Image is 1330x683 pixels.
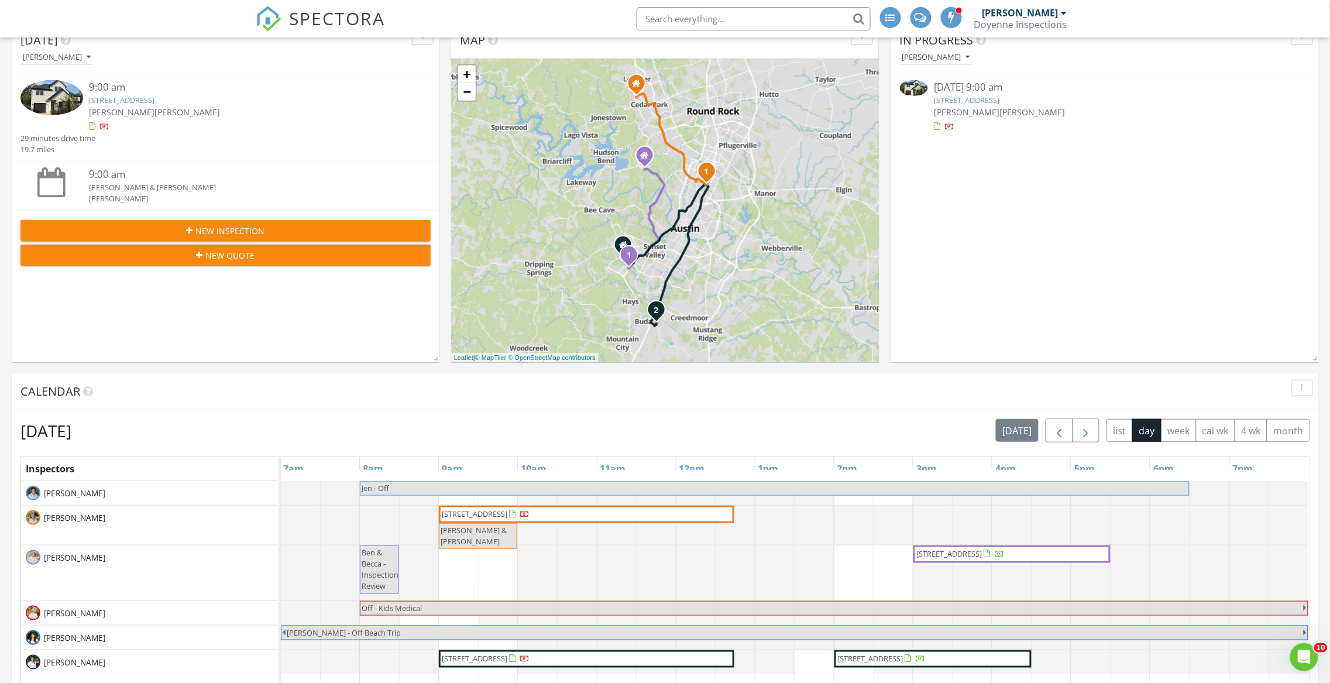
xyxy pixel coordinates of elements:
div: [PERSON_NAME] [23,53,91,61]
div: [PERSON_NAME] [89,193,397,204]
span: New Inspection [196,225,265,237]
img: image000001a.jpg [26,630,40,645]
span: Jen - Off [362,483,390,493]
span: [PERSON_NAME] [154,107,220,118]
button: Previous day [1046,418,1073,442]
span: Ben & Becca - Inspection Review [362,547,399,592]
span: Calendar [20,383,80,399]
img: img_9048.jpg [26,550,40,565]
span: [PERSON_NAME] [42,552,108,564]
a: © MapTiler [475,354,507,361]
button: New Inspection [20,220,431,241]
a: 12pm [676,459,708,478]
a: Leaflet [454,354,473,361]
span: New Quote [206,249,255,262]
a: 5pm [1071,459,1098,478]
button: [DATE] [996,419,1039,442]
img: img_2616.jpg [26,655,40,670]
a: 8am [360,459,386,478]
input: Search everything... [637,7,871,30]
div: 9:00 am [89,167,397,182]
div: 313 Hackberry Ln B, Austin, TX 78753 [707,171,714,178]
button: month [1267,419,1310,442]
div: 9:00 am [89,80,397,95]
span: [PERSON_NAME] - Off Beach Trip [287,627,401,638]
span: Off - Kids Medical [362,603,422,613]
img: The Best Home Inspection Software - Spectora [256,6,281,32]
span: [PERSON_NAME] [934,107,999,118]
span: [STREET_ADDRESS] [917,548,982,559]
button: [PERSON_NAME] [900,50,972,66]
i: 2 [654,307,659,315]
a: 6pm [1150,459,1177,478]
span: [STREET_ADDRESS] [442,653,508,664]
button: [PERSON_NAME] [20,50,93,66]
i: 1 [627,252,631,260]
span: [PERSON_NAME] [42,657,108,668]
span: [STREET_ADDRESS] [442,509,508,519]
div: [PERSON_NAME] [902,53,970,61]
button: 4 wk [1235,419,1267,442]
span: [PERSON_NAME] [42,488,108,499]
a: 4pm [992,459,1019,478]
a: 9:00 am [STREET_ADDRESS] [PERSON_NAME][PERSON_NAME] 29 minutes drive time 19.7 miles [20,80,431,155]
div: 29 minutes drive time [20,133,95,144]
a: 1pm [755,459,782,478]
div: [PERSON_NAME] & [PERSON_NAME] [89,182,397,193]
button: list [1106,419,1133,442]
div: | [451,353,599,363]
a: 10am [518,459,549,478]
button: week [1161,419,1197,442]
a: © OpenStreetMap contributors [508,354,596,361]
div: Doyenne Inspections [974,19,1067,30]
img: 9363341%2Fcover_photos%2FBwbDMKa5ebJTFADyYpdw%2Fsmall.jpg [20,80,83,115]
a: 11am [597,459,629,478]
a: Zoom out [458,83,476,101]
i: 1 [704,168,709,176]
a: SPECTORA [256,16,386,40]
span: SPECTORA [290,6,386,30]
button: day [1132,419,1161,442]
div: 6908 Barstow Court, Austin TX 78749 [623,245,630,252]
div: 233 Stella Gold Street, Buda, TX 78610 [657,310,664,317]
span: [STREET_ADDRESS] [838,653,903,664]
span: Inspectors [26,462,74,475]
button: New Quote [20,245,431,266]
span: Map [460,32,485,48]
div: 5315 La Crosse Ave 24, Austin, TX 78739 [629,255,636,262]
span: In Progress [900,32,974,48]
a: [DATE] 9:00 am [STREET_ADDRESS] [PERSON_NAME][PERSON_NAME] [900,80,1310,132]
img: headshotfinal.jpeg [26,486,40,500]
div: 10301 Ranch Road 2222 Apt 1124, Austin TX 78730 [645,155,652,162]
span: [PERSON_NAME] [89,107,154,118]
span: [PERSON_NAME] [999,107,1065,118]
a: 3pm [913,459,940,478]
span: [PERSON_NAME] [42,512,108,524]
img: 9363341%2Fcover_photos%2FBwbDMKa5ebJTFADyYpdw%2Fsmall.jpg [900,80,928,96]
span: [PERSON_NAME] [42,608,108,619]
img: img_3490.jpeg [26,606,40,620]
div: 19.7 miles [20,144,95,155]
a: 7pm [1230,459,1256,478]
iframe: Intercom live chat [1290,643,1318,671]
span: 10 [1314,643,1328,653]
div: [PERSON_NAME] [982,7,1058,19]
img: heidi_headshot_1.jpg [26,510,40,525]
a: Zoom in [458,66,476,83]
span: [DATE] [20,32,58,48]
div: [DATE] 9:00 am [934,80,1276,95]
span: [PERSON_NAME] & [PERSON_NAME] [441,525,507,547]
button: Next day [1073,418,1100,442]
a: [STREET_ADDRESS] [934,95,999,105]
h2: [DATE] [20,419,71,442]
a: 2pm [834,459,861,478]
a: 7am [281,459,307,478]
a: [STREET_ADDRESS] [89,95,154,105]
span: [PERSON_NAME] [42,632,108,644]
a: 9am [439,459,465,478]
div: 2726 Granite Creek Drive, Leander TX 78641 [637,83,644,90]
button: cal wk [1196,419,1236,442]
